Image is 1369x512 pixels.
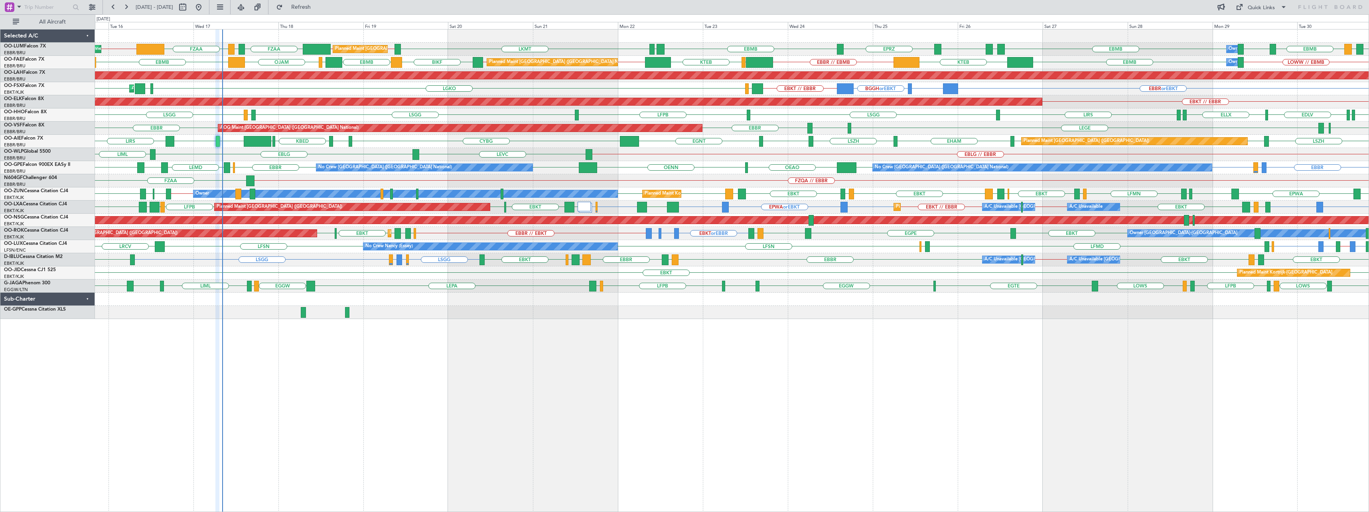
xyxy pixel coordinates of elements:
[4,142,26,148] a: EBBR/BRU
[195,188,209,200] div: Owner
[958,22,1043,29] div: Fri 26
[4,247,26,253] a: LFSN/ENC
[1128,22,1213,29] div: Sun 28
[4,228,24,233] span: OO-ROK
[4,70,45,75] a: OO-LAHFalcon 7X
[136,4,173,11] span: [DATE] - [DATE]
[335,43,479,55] div: Planned Maint [GEOGRAPHIC_DATA] ([GEOGRAPHIC_DATA] National)
[788,22,873,29] div: Wed 24
[4,281,22,286] span: G-JAGA
[4,123,44,128] a: OO-VSFFalcon 8X
[1069,254,1197,266] div: A/C Unavailable [GEOGRAPHIC_DATA]-[GEOGRAPHIC_DATA]
[4,155,26,161] a: EBBR/BRU
[4,96,44,101] a: OO-ELKFalcon 8X
[4,307,66,312] a: OE-GPPCessna Citation XLS
[4,260,24,266] a: EBKT/KJK
[4,228,68,233] a: OO-ROKCessna Citation CJ4
[4,76,26,82] a: EBBR/BRU
[220,122,359,134] div: AOG Maint [GEOGRAPHIC_DATA] ([GEOGRAPHIC_DATA] National)
[4,254,63,259] a: D-IBLUCessna Citation M2
[4,168,26,174] a: EBBR/BRU
[4,83,22,88] span: OO-FSX
[1024,135,1149,147] div: Planned Maint [GEOGRAPHIC_DATA] ([GEOGRAPHIC_DATA])
[875,161,1008,173] div: No Crew [GEOGRAPHIC_DATA] ([GEOGRAPHIC_DATA] National)
[1130,227,1237,239] div: Owner [GEOGRAPHIC_DATA]-[GEOGRAPHIC_DATA]
[4,189,68,193] a: OO-ZUNCessna Citation CJ4
[448,22,533,29] div: Sat 20
[4,149,24,154] span: OO-WLP
[4,215,68,220] a: OO-NSGCessna Citation CJ4
[4,149,51,154] a: OO-WLPGlobal 5500
[4,181,26,187] a: EBBR/BRU
[489,56,633,68] div: Planned Maint [GEOGRAPHIC_DATA] ([GEOGRAPHIC_DATA] National)
[4,215,24,220] span: OO-NSG
[645,188,738,200] div: Planned Maint Kortrijk-[GEOGRAPHIC_DATA]
[4,195,24,201] a: EBKT/KJK
[132,83,219,95] div: AOG Maint Kortrijk-[GEOGRAPHIC_DATA]
[4,63,26,69] a: EBBR/BRU
[272,1,320,14] button: Refresh
[984,201,1133,213] div: A/C Unavailable [GEOGRAPHIC_DATA] ([GEOGRAPHIC_DATA] National)
[4,274,24,280] a: EBKT/KJK
[217,201,342,213] div: Planned Maint [GEOGRAPHIC_DATA] ([GEOGRAPHIC_DATA])
[4,83,44,88] a: OO-FSXFalcon 7X
[984,254,1133,266] div: A/C Unavailable [GEOGRAPHIC_DATA] ([GEOGRAPHIC_DATA] National)
[9,16,87,28] button: All Aircraft
[97,16,110,23] div: [DATE]
[703,22,788,29] div: Tue 23
[4,50,26,56] a: EBBR/BRU
[4,136,21,141] span: OO-AIE
[4,307,22,312] span: OE-GPP
[4,234,24,240] a: EBKT/KJK
[52,227,178,239] div: Planned Maint [GEOGRAPHIC_DATA] ([GEOGRAPHIC_DATA])
[4,57,44,62] a: OO-FAEFalcon 7X
[4,221,24,227] a: EBKT/KJK
[4,70,23,75] span: OO-LAH
[4,162,70,167] a: OO-GPEFalcon 900EX EASy II
[365,240,413,252] div: No Crew Nancy (Essey)
[4,57,22,62] span: OO-FAE
[4,102,26,108] a: EBBR/BRU
[1069,201,1103,213] div: A/C Unavailable
[390,227,483,239] div: Planned Maint Kortrijk-[GEOGRAPHIC_DATA]
[4,202,67,207] a: OO-LXACessna Citation CJ4
[1043,22,1128,29] div: Sat 27
[1213,22,1298,29] div: Mon 29
[4,287,28,293] a: EGGW/LTN
[4,175,57,180] a: N604GFChallenger 604
[4,129,26,135] a: EBBR/BRU
[4,116,26,122] a: EBBR/BRU
[4,96,22,101] span: OO-ELK
[318,161,452,173] div: No Crew [GEOGRAPHIC_DATA] ([GEOGRAPHIC_DATA] National)
[4,123,22,128] span: OO-VSF
[4,281,50,286] a: G-JAGAPhenom 300
[363,22,448,29] div: Fri 19
[4,136,43,141] a: OO-AIEFalcon 7X
[4,202,23,207] span: OO-LXA
[4,110,25,114] span: OO-HHO
[108,22,193,29] div: Tue 16
[533,22,618,29] div: Sun 21
[896,201,989,213] div: Planned Maint Kortrijk-[GEOGRAPHIC_DATA]
[4,208,24,214] a: EBKT/KJK
[284,4,318,10] span: Refresh
[4,241,23,246] span: OO-LUX
[4,175,23,180] span: N604GF
[4,241,67,246] a: OO-LUXCessna Citation CJ4
[278,22,363,29] div: Thu 18
[21,19,84,25] span: All Aircraft
[193,22,278,29] div: Wed 17
[24,1,70,13] input: Trip Number
[4,189,24,193] span: OO-ZUN
[4,89,24,95] a: EBKT/KJK
[4,268,56,272] a: OO-JIDCessna CJ1 525
[4,44,24,49] span: OO-LUM
[4,254,20,259] span: D-IBLU
[618,22,703,29] div: Mon 22
[4,44,46,49] a: OO-LUMFalcon 7X
[4,268,21,272] span: OO-JID
[4,110,47,114] a: OO-HHOFalcon 8X
[4,162,23,167] span: OO-GPE
[873,22,958,29] div: Thu 25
